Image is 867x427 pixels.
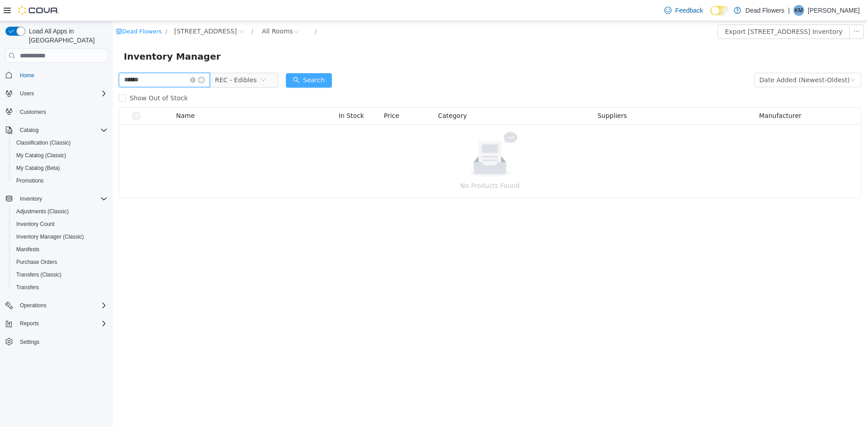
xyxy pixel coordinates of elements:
[9,205,111,218] button: Adjustments (Classic)
[793,5,804,16] div: Kelly Moore
[675,6,703,15] span: Feedback
[16,271,61,278] span: Transfers (Classic)
[3,7,49,14] a: icon: shopDead Flowers
[16,246,39,253] span: Manifests
[13,137,75,148] a: Classification (Classic)
[149,3,180,17] div: All Rooms
[9,162,111,174] button: My Catalog (Beta)
[16,125,42,136] button: Catalog
[16,300,50,311] button: Operations
[13,73,79,80] span: Show Out of Stock
[485,91,514,98] span: Suppliers
[2,105,111,118] button: Customers
[20,90,34,97] span: Users
[13,269,65,280] a: Transfers (Classic)
[2,335,111,348] button: Settings
[20,320,39,327] span: Reports
[13,175,47,186] a: Promotions
[16,88,107,99] span: Users
[9,230,111,243] button: Inventory Manager (Classic)
[13,150,70,161] a: My Catalog (Classic)
[16,193,107,204] span: Inventory
[16,233,84,240] span: Inventory Manager (Classic)
[13,137,107,148] span: Classification (Classic)
[20,127,38,134] span: Catalog
[77,56,83,61] i: icon: close-circle
[11,28,113,42] span: Inventory Manager
[16,208,69,215] span: Adjustments (Classic)
[647,52,737,66] div: Date Added (Newest-Oldest)
[661,1,706,19] a: Feedback
[20,302,47,309] span: Operations
[808,5,860,16] p: [PERSON_NAME]
[13,269,107,280] span: Transfers (Classic)
[9,256,111,268] button: Purchase Orders
[16,125,107,136] span: Catalog
[16,69,107,80] span: Home
[271,91,286,98] span: Price
[25,27,107,45] span: Load All Apps in [GEOGRAPHIC_DATA]
[16,318,107,329] span: Reports
[13,257,107,267] span: Purchase Orders
[20,72,34,79] span: Home
[9,136,111,149] button: Classification (Classic)
[17,160,737,169] p: No Products Found
[325,91,354,98] span: Category
[13,150,107,161] span: My Catalog (Classic)
[18,6,59,15] img: Cova
[13,206,72,217] a: Adjustments (Classic)
[20,338,39,346] span: Settings
[16,152,66,159] span: My Catalog (Classic)
[9,149,111,162] button: My Catalog (Classic)
[795,5,803,16] span: KM
[2,192,111,205] button: Inventory
[13,231,88,242] a: Inventory Manager (Classic)
[746,5,784,16] p: Dead Flowers
[61,5,124,15] span: 855 Highway 105
[710,6,729,15] input: Dark Mode
[16,139,71,146] span: Classification (Classic)
[226,91,251,98] span: In Stock
[2,68,111,81] button: Home
[16,336,107,347] span: Settings
[16,258,57,266] span: Purchase Orders
[52,7,54,14] span: /
[13,231,107,242] span: Inventory Manager (Classic)
[13,257,61,267] a: Purchase Orders
[13,219,107,230] span: Inventory Count
[605,3,736,18] button: Export [STREET_ADDRESS] Inventory
[2,87,111,100] button: Users
[102,52,144,66] span: REC - Edibles
[9,268,111,281] button: Transfers (Classic)
[788,5,790,16] p: |
[16,193,46,204] button: Inventory
[139,7,140,14] span: /
[20,195,42,202] span: Inventory
[63,91,82,98] span: Name
[16,318,42,329] button: Reports
[13,163,107,174] span: My Catalog (Beta)
[2,317,111,330] button: Reports
[16,164,60,172] span: My Catalog (Beta)
[16,337,43,347] a: Settings
[13,244,107,255] span: Manifests
[13,282,42,293] a: Transfers
[9,243,111,256] button: Manifests
[13,219,58,230] a: Inventory Count
[16,106,107,117] span: Customers
[13,282,107,293] span: Transfers
[737,56,743,62] i: icon: down
[173,52,219,66] button: icon: searchSearch
[16,300,107,311] span: Operations
[5,65,107,372] nav: Complex example
[16,88,37,99] button: Users
[9,281,111,294] button: Transfers
[13,175,107,186] span: Promotions
[3,7,9,13] i: icon: shop
[85,56,92,62] i: icon: info-circle
[9,218,111,230] button: Inventory Count
[202,7,204,14] span: /
[13,163,64,174] a: My Catalog (Beta)
[16,70,38,81] a: Home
